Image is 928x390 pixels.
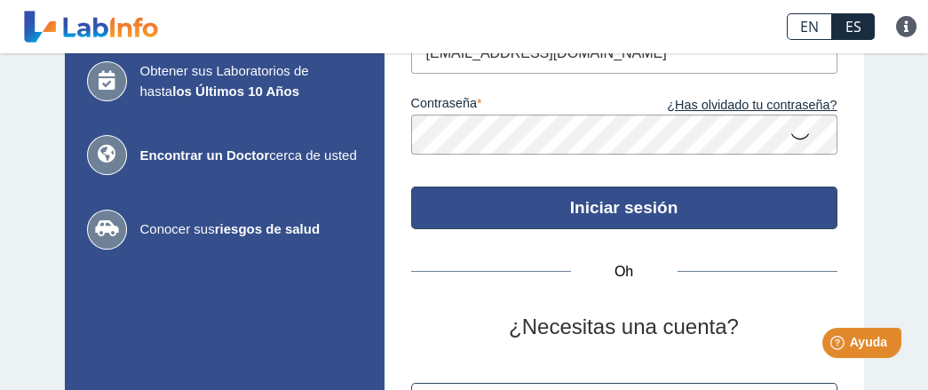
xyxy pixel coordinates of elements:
font: Iniciar sesión [570,198,678,217]
font: ¿Necesitas una cuenta? [509,314,739,338]
iframe: Lanzador de widgets de ayuda [770,321,908,370]
font: riesgos de salud [215,221,320,236]
font: ES [845,17,861,36]
font: Obtener sus Laboratorios de hasta [140,63,309,99]
font: EN [800,17,819,36]
font: ¿Has olvidado tu contraseña? [667,98,837,112]
font: Conocer sus [140,221,215,236]
font: contraseña [411,96,477,110]
font: los Últimos 10 Años [172,84,299,99]
font: Encontrar un Doctor [140,147,270,163]
button: Iniciar sesión [411,187,837,229]
font: cerca de usted [269,147,356,163]
font: Oh [615,264,633,279]
a: ¿Has olvidado tu contraseña? [624,96,837,115]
